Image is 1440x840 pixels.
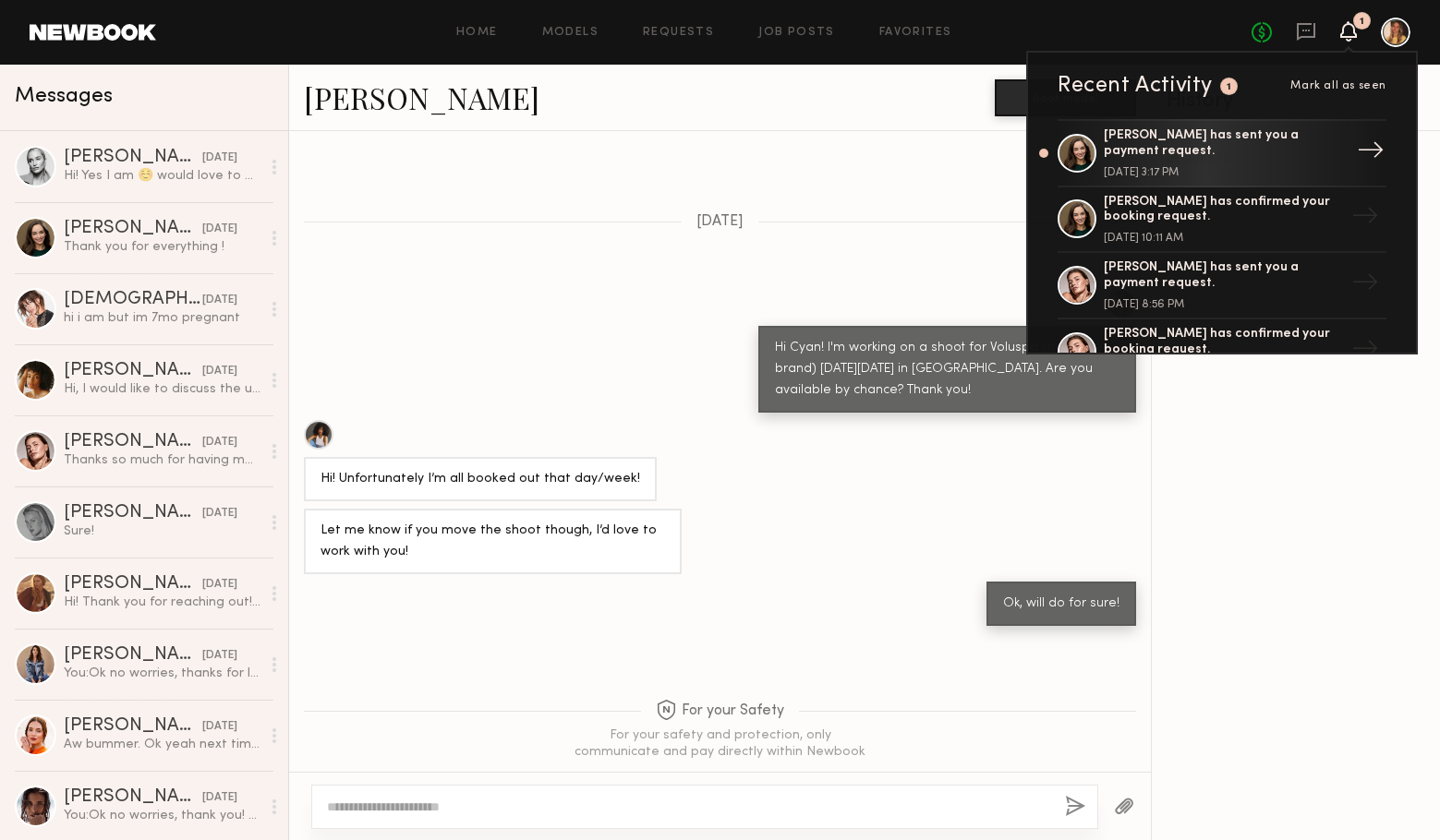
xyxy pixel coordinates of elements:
[64,149,202,167] div: [PERSON_NAME]
[64,646,202,665] div: [PERSON_NAME]
[1058,319,1386,386] a: [PERSON_NAME] has confirmed your booking request.→
[1003,594,1119,615] div: Ok, will do for sure!
[542,27,599,39] a: Models
[64,575,202,594] div: [PERSON_NAME]
[64,736,260,753] div: Aw bummer. Ok yeah next time please!
[1058,75,1213,97] div: Recent Activity
[1104,260,1344,292] div: [PERSON_NAME] has sent you a payment request.
[1104,327,1344,358] div: [PERSON_NAME] has confirmed your booking request.
[1104,128,1344,160] div: [PERSON_NAME] has sent you a payment request.
[64,504,202,522] div: [PERSON_NAME]
[202,150,237,167] div: [DATE]
[64,717,202,736] div: [PERSON_NAME]
[1344,328,1386,376] div: →
[64,362,202,380] div: [PERSON_NAME]
[64,788,202,807] div: [PERSON_NAME]
[64,220,202,238] div: [PERSON_NAME]
[64,309,260,327] div: hi i am but im 7mo pregnant
[1227,82,1232,92] div: 1
[573,727,868,761] div: For your safety and protection, only communicate and pay directly within Newbook
[64,238,260,256] div: Thank you for everything !
[758,27,835,39] a: Job Posts
[1344,195,1386,243] div: →
[64,291,202,309] div: [DEMOGRAPHIC_DATA][PERSON_NAME]
[202,647,237,665] div: [DATE]
[1349,129,1392,177] div: →
[1290,80,1386,91] span: Mark all as seen
[202,789,237,807] div: [DATE]
[202,434,237,451] div: [DATE]
[1104,299,1344,310] div: [DATE] 8:56 PM
[1058,187,1386,254] a: [PERSON_NAME] has confirmed your booking request.[DATE] 10:11 AM→
[64,451,260,469] div: Thanks so much for having me!! :) Address: [PERSON_NAME] [STREET_ADDRESS][PERSON_NAME]
[202,576,237,594] div: [DATE]
[202,292,237,309] div: [DATE]
[15,86,113,107] span: Messages
[202,718,237,736] div: [DATE]
[1058,119,1386,187] a: [PERSON_NAME] has sent you a payment request.[DATE] 3:17 PM→
[64,522,260,540] div: Sure!
[1058,253,1386,319] a: [PERSON_NAME] has sent you a payment request.[DATE] 8:56 PM→
[64,433,202,451] div: [PERSON_NAME]
[456,27,498,39] a: Home
[643,27,714,39] a: Requests
[321,469,640,490] div: Hi! Unfortunately I’m all booked out that day/week!
[879,27,952,39] a: Favorites
[1104,195,1344,226] div: [PERSON_NAME] has confirmed your booking request.
[1104,233,1344,244] div: [DATE] 10:11 AM
[64,665,260,682] div: You: Ok no worries, thanks for letting me know! Next time :)
[1344,261,1386,309] div: →
[1360,17,1364,27] div: 1
[202,363,237,380] div: [DATE]
[321,521,665,563] div: Let me know if you move the shoot though, I’d love to work with you!
[64,380,260,398] div: Hi, I would like to discuss the usage of images in Target. Please give me a call at [PHONE_NUMBER...
[656,700,784,723] span: For your Safety
[304,78,539,117] a: [PERSON_NAME]
[64,807,260,824] div: You: Ok no worries, thank you! Will take a look and keep you posted on the next one :)
[202,221,237,238] div: [DATE]
[64,594,260,611] div: Hi! Thank you for reaching out! I believe I am available, however I am on hold for one thing with...
[995,89,1136,104] a: Book model
[775,338,1119,402] div: Hi Cyan! I'm working on a shoot for Voluspa (fragrance brand) [DATE][DATE] in [GEOGRAPHIC_DATA]. ...
[202,505,237,522] div: [DATE]
[995,79,1136,116] button: Book model
[696,214,744,230] span: [DATE]
[64,167,260,185] div: Hi! Yes I am ☺️ would love to work together!
[1104,167,1344,178] div: [DATE] 3:17 PM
